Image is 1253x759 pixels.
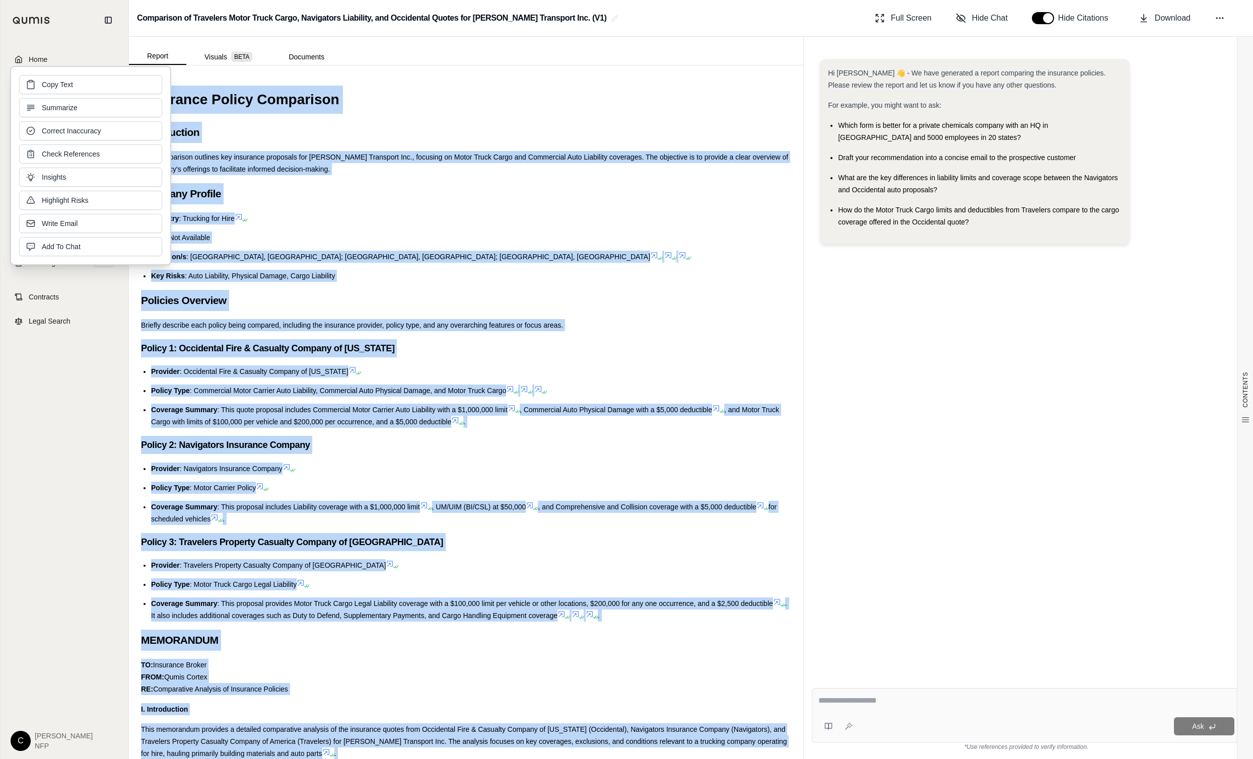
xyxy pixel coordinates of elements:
[812,743,1241,751] div: *Use references provided to verify information.
[42,242,81,252] span: Add To Chat
[598,612,600,620] span: .
[7,286,122,308] a: Contracts
[334,749,336,757] span: .
[7,203,122,225] a: Claims
[186,49,270,65] button: Visuals
[270,49,342,65] button: Documents
[141,705,188,713] strong: I. Introduction
[432,503,526,511] span: , UM/UIM (BI/CSL) at $50,000
[218,406,508,414] span: : This quote proposal includes Commercial Motor Carrier Auto Liability with a $1,000,000 limit
[828,101,941,109] span: For example, you might want to ask:
[151,272,185,280] span: Key Risks
[180,561,386,569] span: : Travelers Property Casualty Company of [GEOGRAPHIC_DATA]
[141,122,791,143] h2: Introduction
[141,661,153,669] strong: TO:
[42,218,78,229] span: Write Email
[151,580,190,588] span: Policy Type
[141,673,164,681] strong: FROM:
[828,69,1105,89] span: Hi [PERSON_NAME] 👋 - We have generated a report comparing the insurance policies. Please review t...
[190,387,506,395] span: : Commercial Motor Carrier Auto Liability, Commercial Auto Physical Damage, and Motor Truck Cargo
[19,237,162,256] button: Add To Chat
[218,599,773,608] span: : This proposal provides Motor Truck Cargo Legal Liability coverage with a $100,000 limit per veh...
[164,673,207,681] span: Qumis Cortex
[952,8,1012,28] button: Hide Chat
[42,80,73,90] span: Copy Text
[190,580,297,588] span: : Motor Truck Cargo Legal Liability
[29,316,71,326] span: Legal Search
[180,465,283,473] span: : Navigators Insurance Company
[520,406,712,414] span: , Commercial Auto Physical Damage with a $5,000 deductible
[179,214,234,222] span: : Trucking for Hire
[185,272,335,280] span: : Auto Liability, Physical Damage, Cargo Liability
[151,599,218,608] span: Coverage Summary
[7,179,122,201] a: Comparisons
[151,387,190,395] span: Policy Type
[871,8,936,28] button: Full Screen
[1192,722,1204,730] span: Ask
[151,406,218,414] span: Coverage Summary
[19,191,162,210] button: Highlight Risks
[29,54,47,64] span: Home
[1155,12,1191,24] span: Download
[141,630,791,651] h2: MEMORANDUM
[838,154,1076,162] span: Draft your recommendation into a concise email to the prospective customer
[1135,8,1195,28] button: Download
[180,367,349,375] span: : Occidental Fire & Casualty Company of [US_STATE]
[151,503,218,511] span: Coverage Summary
[151,561,180,569] span: Provider
[141,339,791,357] h3: Policy 1: Occidental Fire & Casualty Company of [US_STATE]
[141,685,153,693] strong: RE:
[13,17,50,24] img: Qumis Logo
[141,725,787,757] span: This memorandum provides a detailed comparative analysis of the insurance quotes from Occidental ...
[151,406,779,426] span: , and Motor Truck Cargo with limits of $100,000 per vehicle and $200,000 per occurrence, and a $5...
[7,310,122,332] a: Legal Search
[141,321,563,329] span: Briefly describe each policy being compared, including the insurance provider, policy type, and a...
[218,503,420,511] span: : This proposal includes Liability coverage with a $1,000,000 limit
[42,172,66,182] span: Insights
[141,153,788,173] span: This comparison outlines key insurance proposals for [PERSON_NAME] Transport Inc., focusing on Mo...
[35,731,93,741] span: [PERSON_NAME]
[891,12,932,24] span: Full Screen
[151,503,777,523] span: for scheduled vehicles
[42,195,89,205] span: Highlight Risks
[463,418,465,426] span: .
[19,214,162,233] button: Write Email
[7,227,122,250] a: Custom Report
[19,121,162,140] button: Correct Inaccuracy
[538,503,756,511] span: , and Comprehensive and Collision coverage with a $5,000 deductible
[141,183,791,204] h2: Company Profile
[7,121,122,143] a: Chats
[11,731,31,751] div: C
[42,126,101,136] span: Correct Inaccuracy
[100,12,116,28] button: Collapse sidebar
[1058,12,1115,24] span: Hide Citations
[141,436,791,454] h3: Policy 2: Navigators Insurance Company
[7,48,122,70] a: Home
[223,515,225,523] span: .
[129,48,186,65] button: Report
[151,465,180,473] span: Provider
[19,75,162,94] button: Copy Text
[42,103,78,113] span: Summarize
[7,155,122,177] a: Single Policy
[1241,372,1249,408] span: CONTENTS
[35,741,93,751] span: NFP
[838,174,1118,194] span: What are the key differences in liability limits and coverage scope between the Navigators and Oc...
[29,292,59,302] span: Contracts
[141,290,791,311] h2: Policies Overview
[19,144,162,164] button: Check References
[141,86,791,114] h1: Insurance Policy Comparison
[165,234,210,242] span: : Not Available
[7,97,122,119] a: Prompts
[186,253,650,261] span: : [GEOGRAPHIC_DATA], [GEOGRAPHIC_DATA]; [GEOGRAPHIC_DATA], [GEOGRAPHIC_DATA]; [GEOGRAPHIC_DATA], ...
[151,484,190,492] span: Policy Type
[137,9,607,27] h2: Comparison of Travelers Motor Truck Cargo, Navigators Liability, and Occidental Quotes for [PERSO...
[19,98,162,117] button: Summarize
[972,12,1008,24] span: Hide Chat
[153,685,288,693] span: Comparative Analysis of Insurance Policies
[231,52,252,62] span: BETA
[151,367,180,375] span: Provider
[7,72,122,95] a: Vault
[190,484,256,492] span: : Motor Carrier Policy
[141,533,791,551] h3: Policy 3: Travelers Property Casualty Company of [GEOGRAPHIC_DATA]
